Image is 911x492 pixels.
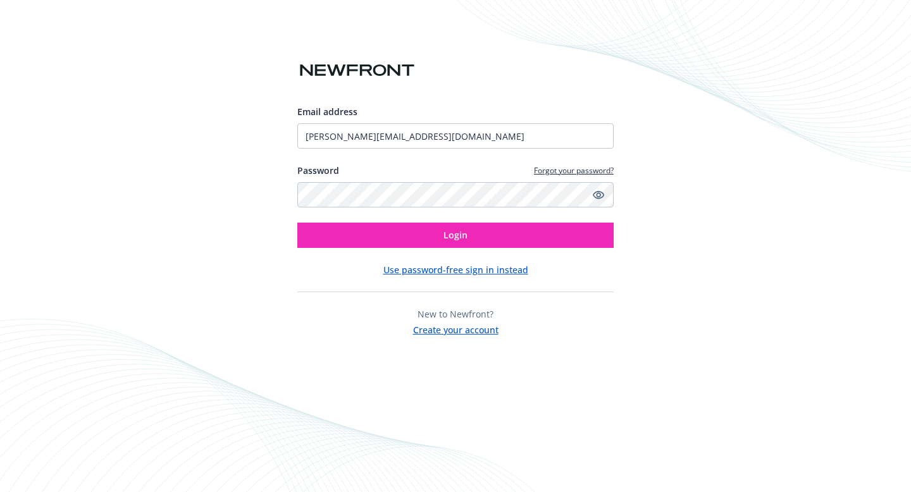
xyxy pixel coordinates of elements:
[297,123,614,149] input: Enter your email
[297,59,417,82] img: Newfront logo
[418,308,493,320] span: New to Newfront?
[297,223,614,248] button: Login
[297,164,339,177] label: Password
[297,106,357,118] span: Email address
[297,182,614,207] input: Enter your password
[591,187,606,202] a: Show password
[534,165,614,176] a: Forgot your password?
[383,263,528,276] button: Use password-free sign in instead
[443,229,468,241] span: Login
[413,321,499,336] button: Create your account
